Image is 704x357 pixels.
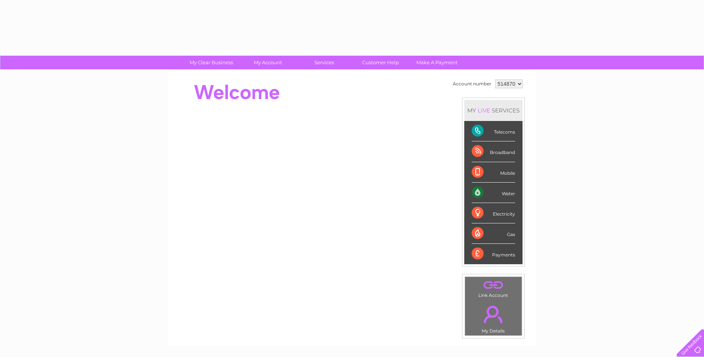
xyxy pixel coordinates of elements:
a: . [467,301,520,327]
div: Water [472,183,515,203]
div: MY SERVICES [464,100,523,121]
div: Mobile [472,162,515,183]
a: . [467,279,520,292]
td: Link Account [465,276,522,300]
div: Electricity [472,203,515,223]
td: Account number [451,78,493,90]
a: My Account [237,56,298,69]
div: LIVE [476,107,492,114]
div: Gas [472,223,515,244]
a: Make A Payment [406,56,468,69]
div: Broadband [472,141,515,162]
a: Services [294,56,355,69]
a: Customer Help [350,56,411,69]
div: Payments [472,244,515,264]
a: My Clear Business [181,56,242,69]
div: Telecoms [472,121,515,141]
td: My Details [465,299,522,336]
